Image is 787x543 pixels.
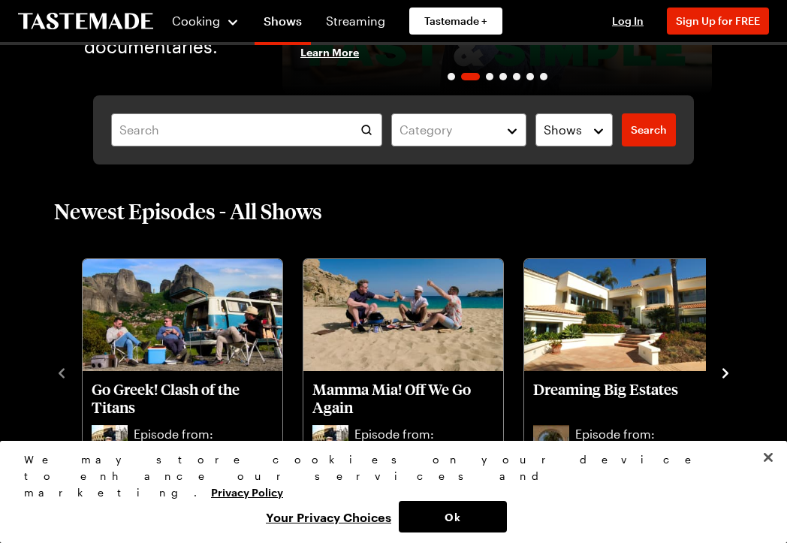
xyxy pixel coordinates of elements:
[667,8,769,35] button: Sign Up for FREE
[486,73,493,80] span: Go to slide 3
[676,14,760,27] span: Sign Up for FREE
[312,380,494,422] a: Mamma Mia! Off We Go Again
[18,13,153,30] a: To Tastemade Home Page
[399,501,507,532] button: Ok
[409,8,502,35] a: Tastemade +
[172,14,220,28] span: Cooking
[258,501,399,532] button: Your Privacy Choices
[24,451,750,501] div: We may store cookies on your device to enhance our services and marketing.
[612,14,644,27] span: Log In
[400,121,496,139] div: Category
[575,425,715,443] p: Episode from:
[300,44,359,59] span: Learn More
[533,380,715,416] p: Dreaming Big Estates
[211,484,283,499] a: More information about your privacy, opens in a new tab
[24,451,750,532] div: Privacy
[524,259,724,372] img: Dreaming Big Estates
[448,73,455,80] span: Go to slide 1
[312,380,494,416] p: Mamma Mia! Off We Go Again
[54,198,322,225] h2: Newest Episodes - All Shows
[354,425,494,443] p: Episode from:
[424,14,487,29] span: Tastemade +
[622,113,676,146] a: filters
[535,113,613,146] button: Shows
[303,259,503,489] div: Mamma Mia! Off We Go Again
[598,14,658,29] button: Log In
[92,380,273,416] p: Go Greek! Clash of the Titans
[303,259,503,372] img: Mamma Mia! Off We Go Again
[533,380,715,422] a: Dreaming Big Estates
[302,255,523,490] div: 2 / 10
[461,73,480,80] span: Go to slide 2
[499,73,507,80] span: Go to slide 4
[111,113,382,146] input: Search
[524,259,724,489] div: Dreaming Big Estates
[54,364,69,382] button: navigate to previous item
[718,364,733,382] button: navigate to next item
[81,255,302,490] div: 1 / 10
[526,73,534,80] span: Go to slide 6
[255,3,311,45] a: Shows
[540,73,547,80] span: Go to slide 7
[631,122,667,137] span: Search
[83,259,282,372] img: Go Greek! Clash of the Titans
[523,255,743,490] div: 3 / 10
[171,3,240,39] button: Cooking
[134,425,273,443] p: Episode from:
[544,121,582,139] span: Shows
[513,73,520,80] span: Go to slide 5
[92,380,273,422] a: Go Greek! Clash of the Titans
[752,441,785,474] button: Close
[83,259,282,489] div: Go Greek! Clash of the Titans
[391,113,526,146] button: Category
